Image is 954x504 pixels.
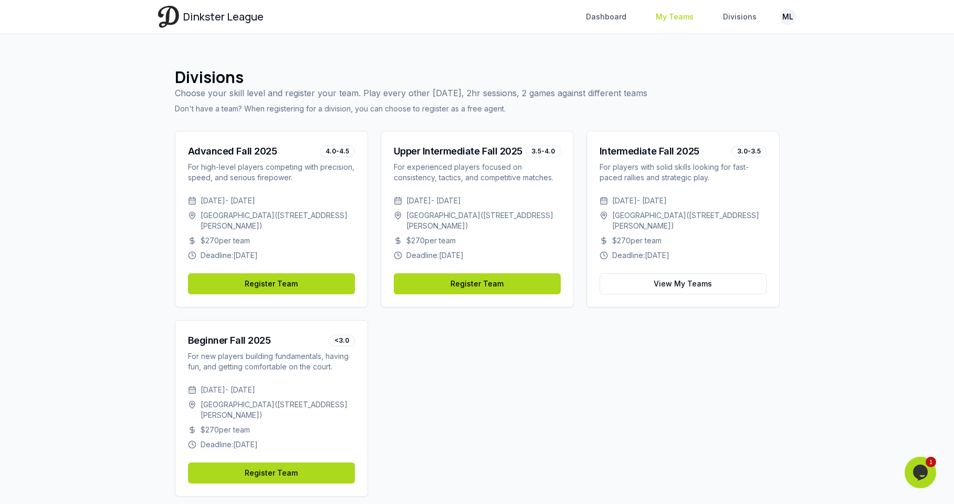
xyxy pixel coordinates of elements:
[406,250,464,261] span: Deadline: [DATE]
[201,399,355,420] span: [GEOGRAPHIC_DATA] ( [STREET_ADDRESS][PERSON_NAME] )
[188,351,355,372] div: For new players building fundamentals, having fun, and getting comfortable on the court.
[158,6,179,27] img: Dinkster
[158,6,264,27] a: Dinkster League
[329,335,355,346] div: <3.0
[406,210,561,231] span: [GEOGRAPHIC_DATA] ( [STREET_ADDRESS][PERSON_NAME] )
[201,235,250,246] span: $ 270 per team
[780,8,796,25] button: ML
[188,333,271,348] div: Beginner Fall 2025
[320,146,355,157] div: 4.0-4.5
[394,162,561,183] div: For experienced players focused on consistency, tactics, and competitive matches.
[600,144,699,159] div: Intermediate Fall 2025
[188,273,355,294] a: Register Team
[612,235,662,246] span: $ 270 per team
[717,7,763,26] a: Divisions
[406,196,461,206] span: [DATE] - [DATE]
[201,250,258,261] span: Deadline: [DATE]
[905,457,938,488] iframe: chat widget
[612,250,669,261] span: Deadline: [DATE]
[188,162,355,183] div: For high-level players competing with precision, speed, and serious firepower.
[201,425,250,435] span: $ 270 per team
[201,439,258,450] span: Deadline: [DATE]
[201,196,255,206] span: [DATE] - [DATE]
[394,273,561,294] a: Register Team
[600,273,767,294] a: View My Teams
[600,162,767,183] div: For players with solid skills looking for fast-paced rallies and strategic play.
[612,210,767,231] span: [GEOGRAPHIC_DATA] ( [STREET_ADDRESS][PERSON_NAME] )
[394,144,522,159] div: Upper Intermediate Fall 2025
[526,146,561,157] div: 3.5-4.0
[188,462,355,484] a: Register Team
[175,87,647,99] p: Choose your skill level and register your team. Play every other [DATE], 2hr sessions, 2 games ag...
[183,9,264,24] span: Dinkster League
[649,7,700,26] a: My Teams
[201,385,255,395] span: [DATE] - [DATE]
[188,144,277,159] div: Advanced Fall 2025
[175,104,647,114] p: Don't have a team? When registering for a division, you can choose to register as a free agent.
[201,210,355,231] span: [GEOGRAPHIC_DATA] ( [STREET_ADDRESS][PERSON_NAME] )
[580,7,633,26] a: Dashboard
[406,235,456,246] span: $ 270 per team
[175,68,647,87] h1: Divisions
[612,196,667,206] span: [DATE] - [DATE]
[731,146,767,157] div: 3.0-3.5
